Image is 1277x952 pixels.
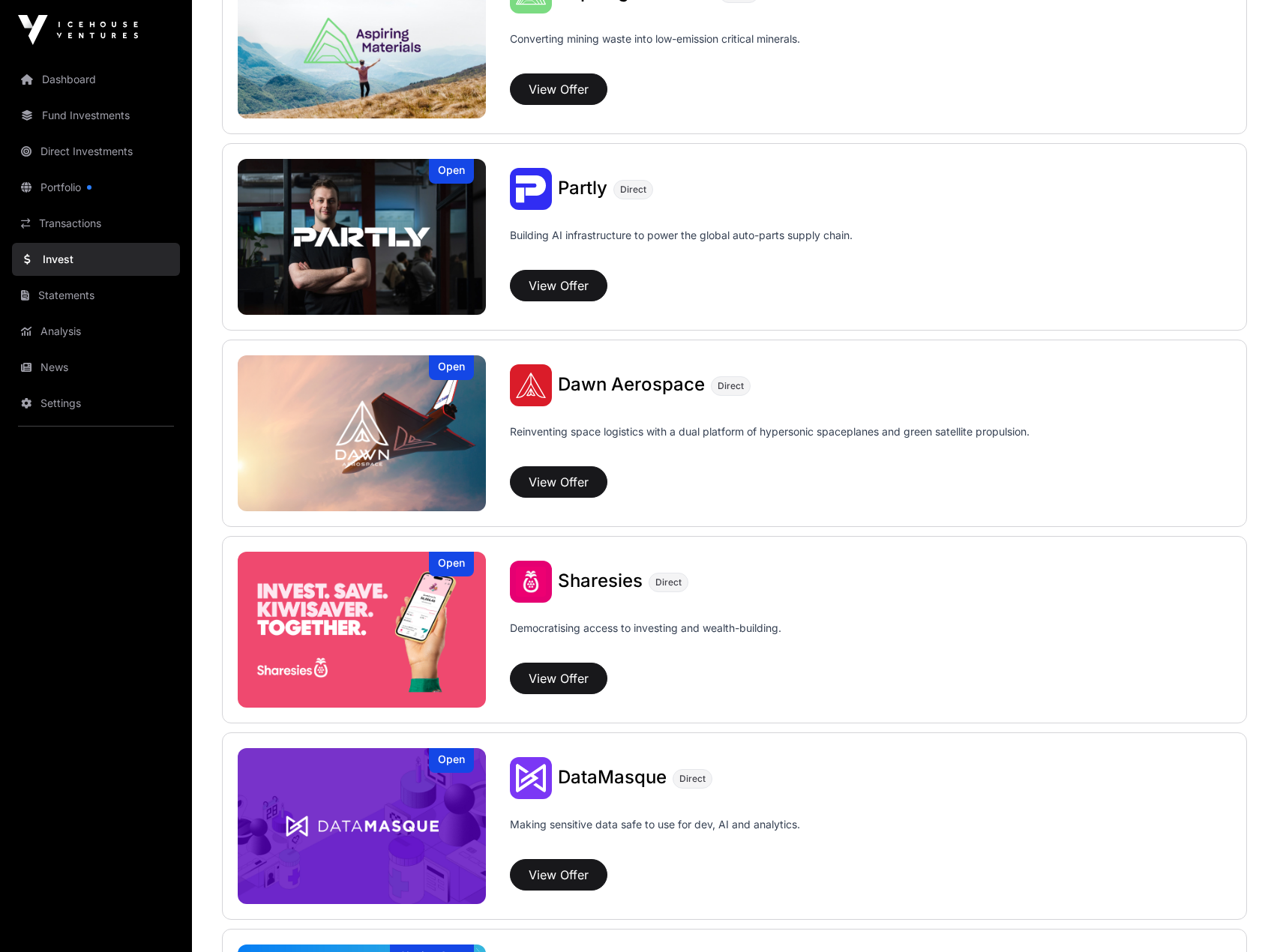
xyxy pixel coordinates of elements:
a: Fund Investments [12,99,180,132]
a: Dashboard [12,63,180,96]
img: Dawn Aerospace [238,355,486,511]
button: View Offer [510,859,607,891]
button: View Offer [510,73,607,105]
div: Open [429,552,474,576]
p: Reinventing space logistics with a dual platform of hypersonic spaceplanes and green satellite pr... [510,424,1030,460]
a: Sharesies [558,572,643,591]
div: Open [429,159,474,184]
a: Analysis [12,315,180,348]
a: DataMasqueOpen [238,748,486,904]
span: Direct [718,380,744,392]
span: Direct [679,773,706,785]
a: News [12,351,180,384]
iframe: Chat Widget [1202,880,1277,952]
a: DataMasque [558,768,667,788]
span: Direct [620,184,646,196]
a: Settings [12,387,180,420]
img: Sharesies [510,561,552,603]
p: Making sensitive data safe to use for dev, AI and analytics. [510,817,800,853]
button: View Offer [510,663,607,694]
p: Building AI infrastructure to power the global auto-parts supply chain. [510,228,853,264]
div: Open [429,355,474,380]
p: Converting mining waste into low-emission critical minerals. [510,31,800,67]
div: Open [429,748,474,773]
span: Direct [655,576,682,588]
a: SharesiesOpen [238,552,486,708]
span: Sharesies [558,570,643,591]
p: Democratising access to investing and wealth-building. [510,621,781,657]
img: Partly [510,168,552,210]
span: Dawn Aerospace [558,373,705,395]
a: Transactions [12,207,180,240]
img: DataMasque [510,757,552,799]
img: Sharesies [238,552,486,708]
span: Partly [558,177,607,199]
a: Dawn Aerospace [558,376,705,395]
a: Portfolio [12,171,180,204]
button: View Offer [510,466,607,498]
img: Partly [238,159,486,315]
a: Invest [12,243,180,276]
a: Statements [12,279,180,312]
a: Dawn AerospaceOpen [238,355,486,511]
img: DataMasque [238,748,486,904]
a: PartlyOpen [238,159,486,315]
button: View Offer [510,270,607,301]
img: Icehouse Ventures Logo [18,15,138,45]
img: Dawn Aerospace [510,364,552,406]
a: Partly [558,179,607,199]
span: DataMasque [558,766,667,788]
a: Direct Investments [12,135,180,168]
